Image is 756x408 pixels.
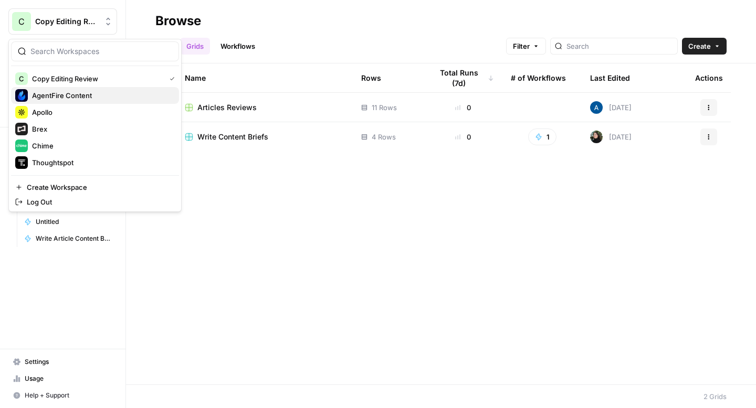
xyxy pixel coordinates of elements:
img: Apollo Logo [15,106,28,119]
a: All [155,38,176,55]
span: Copy Editing Review [35,16,99,27]
span: Apollo [32,107,171,117]
a: Grids [180,38,210,55]
div: Last Edited [590,63,630,92]
a: Write Content Briefs [185,132,344,142]
button: Create [682,38,727,55]
span: AgentFire Content [32,90,171,101]
span: Usage [25,374,112,383]
a: Workflows [214,38,261,55]
input: Search Workspaces [30,46,172,57]
div: 2 Grids [703,391,727,402]
div: 0 [432,102,494,113]
span: C [19,73,24,84]
div: Workspace: Copy Editing Review [8,39,182,212]
span: Write Content Briefs [197,132,268,142]
img: he81ibor8lsei4p3qvg4ugbvimgp [590,101,603,114]
a: Log Out [11,195,179,209]
img: eoqc67reg7z2luvnwhy7wyvdqmsw [590,131,603,143]
a: Create Workspace [11,180,179,195]
div: Name [185,63,344,92]
span: Settings [25,357,112,367]
a: Write Article Content Brief [19,230,117,247]
span: Log Out [27,197,171,207]
button: 1 [528,128,556,145]
button: Filter [506,38,546,55]
span: Help + Support [25,391,112,400]
div: Rows [361,63,381,92]
div: Browse [155,13,201,29]
div: [DATE] [590,131,632,143]
a: Articles Reviews [185,102,344,113]
div: 0 [432,132,494,142]
span: Articles Reviews [197,102,257,113]
span: Untitled [36,217,112,227]
a: Usage [8,370,117,387]
span: Filter [513,41,530,51]
span: 4 Rows [372,132,396,142]
span: Thoughtspot [32,157,171,168]
span: Copy Editing Review [32,73,161,84]
button: Help + Support [8,387,117,404]
div: # of Workflows [511,63,566,92]
img: AgentFire Content Logo [15,89,28,102]
div: [DATE] [590,101,632,114]
span: 11 Rows [372,102,397,113]
span: Create [688,41,711,51]
a: Untitled [19,213,117,230]
img: Thoughtspot Logo [15,156,28,169]
span: Chime [32,141,171,151]
div: Total Runs (7d) [432,63,494,92]
span: Write Article Content Brief [36,234,112,243]
a: Settings [8,353,117,370]
span: Brex [32,124,171,134]
span: C [18,15,25,28]
img: Brex Logo [15,123,28,135]
img: Chime Logo [15,139,28,152]
input: Search [566,41,673,51]
button: Workspace: Copy Editing Review [8,8,117,35]
div: Actions [695,63,723,92]
span: Create Workspace [27,182,171,192]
